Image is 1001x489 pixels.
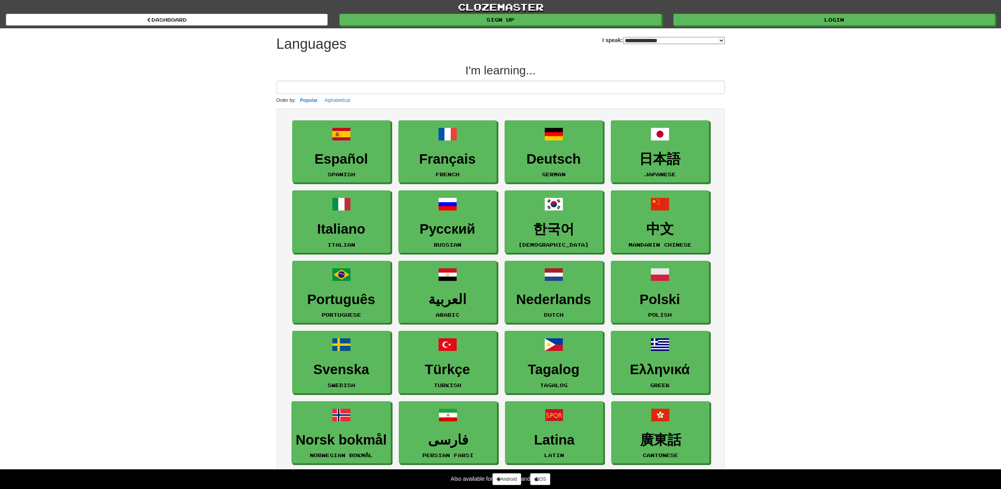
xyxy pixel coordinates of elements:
[398,120,497,183] a: FrançaisFrench
[611,401,710,464] a: 廣東話Cantonese
[277,36,347,52] h1: Languages
[292,261,391,323] a: PortuguêsPortuguese
[322,312,361,317] small: Portuguese
[277,64,725,77] h2: I'm learning...
[297,221,386,237] h3: Italiano
[328,382,355,388] small: Swedish
[650,382,670,388] small: Greek
[611,120,709,183] a: 日本語Japanese
[297,151,386,167] h3: Español
[616,432,705,448] h3: 廣東話
[602,36,724,44] label: I speak:
[505,401,603,464] a: LatinaLatin
[339,14,661,26] a: Sign up
[403,221,492,237] h3: Русский
[403,362,492,377] h3: Türkçe
[292,331,391,393] a: SvenskaSwedish
[542,172,566,177] small: German
[509,221,599,237] h3: 한국어
[277,98,296,103] small: Order by:
[6,14,328,26] a: dashboard
[615,151,705,167] h3: 日本語
[296,432,387,448] h3: Norsk bokmål
[509,432,599,448] h3: Latina
[310,452,373,458] small: Norwegian Bokmål
[505,331,603,393] a: TagalogTagalog
[292,190,391,253] a: ItalianoItalian
[292,120,391,183] a: EspañolSpanish
[398,190,497,253] a: РусскийRussian
[623,37,725,44] select: I speak:
[611,190,709,253] a: 中文Mandarin Chinese
[328,242,355,247] small: Italian
[643,452,678,458] small: Cantonese
[434,382,461,388] small: Turkish
[648,312,672,317] small: Polish
[615,292,705,307] h3: Polski
[509,292,599,307] h3: Nederlands
[399,401,497,464] a: فارسیPersian Farsi
[509,151,599,167] h3: Deutsch
[540,382,568,388] small: Tagalog
[403,432,493,448] h3: فارسی
[518,242,589,247] small: [DEMOGRAPHIC_DATA]
[615,362,705,377] h3: Ελληνικά
[505,120,603,183] a: DeutschGerman
[291,401,391,464] a: Norsk bokmålNorwegian Bokmål
[436,172,459,177] small: French
[398,261,497,323] a: العربيةArabic
[422,452,474,458] small: Persian Farsi
[509,362,599,377] h3: Tagalog
[530,473,550,485] a: iOS
[492,473,521,485] a: Android
[611,331,709,393] a: ΕλληνικάGreek
[505,190,603,253] a: 한국어[DEMOGRAPHIC_DATA]
[403,292,492,307] h3: العربية
[398,331,497,393] a: TürkçeTurkish
[611,261,709,323] a: PolskiPolish
[644,172,676,177] small: Japanese
[298,96,320,105] button: Popular
[629,242,691,247] small: Mandarin Chinese
[673,14,995,26] a: Login
[544,312,564,317] small: Dutch
[544,452,564,458] small: Latin
[403,151,492,167] h3: Français
[297,292,386,307] h3: Português
[297,362,386,377] h3: Svenska
[434,242,461,247] small: Russian
[436,312,459,317] small: Arabic
[615,221,705,237] h3: 中文
[322,96,352,105] button: Alphabetical
[505,261,603,323] a: NederlandsDutch
[328,172,355,177] small: Spanish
